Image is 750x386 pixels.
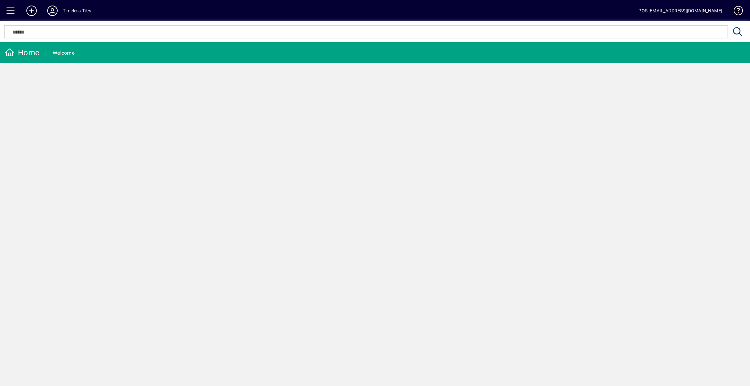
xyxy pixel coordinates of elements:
[5,48,39,58] div: Home
[63,6,91,16] div: Timeless Tiles
[638,6,722,16] div: POS [EMAIL_ADDRESS][DOMAIN_NAME]
[53,48,75,58] div: Welcome
[729,1,742,22] a: Knowledge Base
[42,5,63,17] button: Profile
[21,5,42,17] button: Add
